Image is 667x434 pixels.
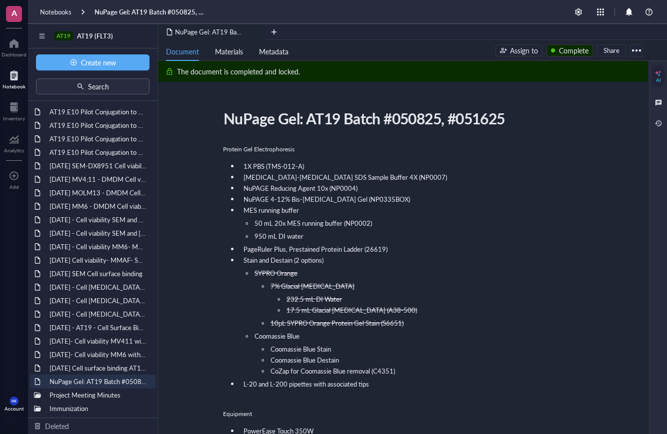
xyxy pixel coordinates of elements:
[4,147,24,153] div: Analytics
[45,199,151,213] div: [DATE] MM6 - DMDM Cell viability
[45,213,151,227] div: [DATE] - Cell viability SEM and RS; 411- DMDM with Fc block (needs to be completed)
[45,145,151,159] div: AT19.E10 Pilot Conjugation to VC-MMAE [DATE]
[9,184,19,190] div: Add
[45,132,151,146] div: AT19.E10 Pilot Conjugation to VC-MMAE and DXd [DATE]
[77,31,113,40] span: AT19 (FLT3)
[270,318,404,328] span: 10μL SYPRO Orange Protein Gel Stain (S6651)
[254,331,299,341] span: Coomassie Blue
[45,348,151,362] div: [DATE]- Cell viability MM6 with and without IgG Blocking - DX8951
[243,255,323,265] span: Stain and Destain (2 options)
[3,99,25,121] a: Inventory
[270,281,354,291] span: 7% Glacial [MEDICAL_DATA]
[88,82,109,90] span: Search
[45,307,151,321] div: [DATE] - Cell [MEDICAL_DATA]- MV4,11 (AML cell line)
[45,172,151,186] div: [DATE] MV4;11 - DMDM Cell viability
[270,344,331,354] span: Coomassie Blue Stain
[2,83,25,89] div: Notebook
[11,399,16,403] span: MK
[286,294,342,304] span: 232.5 mL DI Water
[254,268,297,278] span: SYPRO Orange
[219,106,575,131] div: NuPage Gel: AT19 Batch #050825, #051625
[1,35,26,57] a: Dashboard
[270,355,339,365] span: Coomassie Blue Destain
[45,421,69,432] div: Deleted
[45,118,151,132] div: AT19.E10 Pilot Conjugation to VC-MMAE and GGFG DXd [DATE]
[4,131,24,153] a: Analytics
[94,7,207,16] a: NuPage Gel: AT19 Batch #050825, #051625
[81,58,116,66] span: Create new
[656,77,661,83] div: AI
[40,7,71,16] a: Notebooks
[45,267,151,281] div: [DATE] SEM Cell surface binding
[243,194,410,204] span: NuPAGE 4-12% Bis-[MEDICAL_DATA] Gel (NP0335BOX)
[177,66,300,77] div: The document is completed and locked.
[45,253,151,267] div: [DATE] Cell viability- MMAF- SEM and MV4,11
[56,32,70,39] div: AT19
[45,226,151,240] div: [DATE] - Cell viability SEM and [GEOGRAPHIC_DATA]; 411- DMDM
[45,240,151,254] div: [DATE] - Cell viability MM6- MMAF
[11,6,17,19] span: A
[559,45,588,56] div: Complete
[4,406,24,412] div: Account
[45,375,151,389] div: NuPage Gel: AT19 Batch #050825, #051625
[45,321,151,335] div: [DATE] - AT19 - Cell Surface Binding assay on hFLT3 Transfected [MEDICAL_DATA] Cells (24 hours)
[45,388,151,402] div: Project Meeting Minutes
[3,115,25,121] div: Inventory
[243,161,304,171] span: 1X PBS (TMS-012-A)
[286,305,417,315] span: 17.5 mL Glacial [MEDICAL_DATA] (A38-500)
[36,78,149,94] button: Search
[254,218,372,228] span: 50 mL 20x MES running buffer (NP0002)
[45,415,151,429] div: In Vitro Screening and Characterization
[243,183,357,193] span: NuPAGE Reducing Agent 10x (NP0004)
[243,244,387,254] span: PageRuler Plus, Prestained Protein Ladder (26619)
[215,46,243,56] span: Materials
[270,366,395,376] span: CoZap for Coomassie Blue removal (C4351)
[45,186,151,200] div: [DATE] MOLM13 - DMDM Cell viability
[2,67,25,89] a: Notebook
[223,410,252,418] span: Equipment
[166,46,199,56] span: Document
[36,54,149,70] button: Create new
[243,205,299,215] span: MES running buffer
[243,172,447,182] span: [MEDICAL_DATA]-[MEDICAL_DATA] SDS Sample Buffer 4X (NP0007)
[603,46,619,55] span: Share
[45,105,151,119] div: AT19.E10 Pilot Conjugation to VC-MMAE and GGFG DXd [DATE]
[45,402,151,416] div: Immunization
[45,280,151,294] div: [DATE] - Cell [MEDICAL_DATA]- MOLM-13 (AML cell line)
[45,159,151,173] div: [DATE] SEM-DX8951 Cell viability
[223,145,294,153] span: Protein Gel Electrophoresis
[45,294,151,308] div: [DATE] - Cell [MEDICAL_DATA]- MOLM-13 (AML cell line)
[1,51,26,57] div: Dashboard
[510,45,538,56] div: Assign to
[597,44,626,56] button: Share
[259,46,288,56] span: Metadata
[254,231,303,241] span: 950 mL DI water
[243,379,369,389] span: L-20 and L-200 pipettes with associated tips
[45,334,151,348] div: [DATE]- Cell viability MV411 with and without IgG Blocking - DX8951
[45,361,151,375] div: [DATE] Cell surface binding AT19 on SEM, RS411 and MV411 cell line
